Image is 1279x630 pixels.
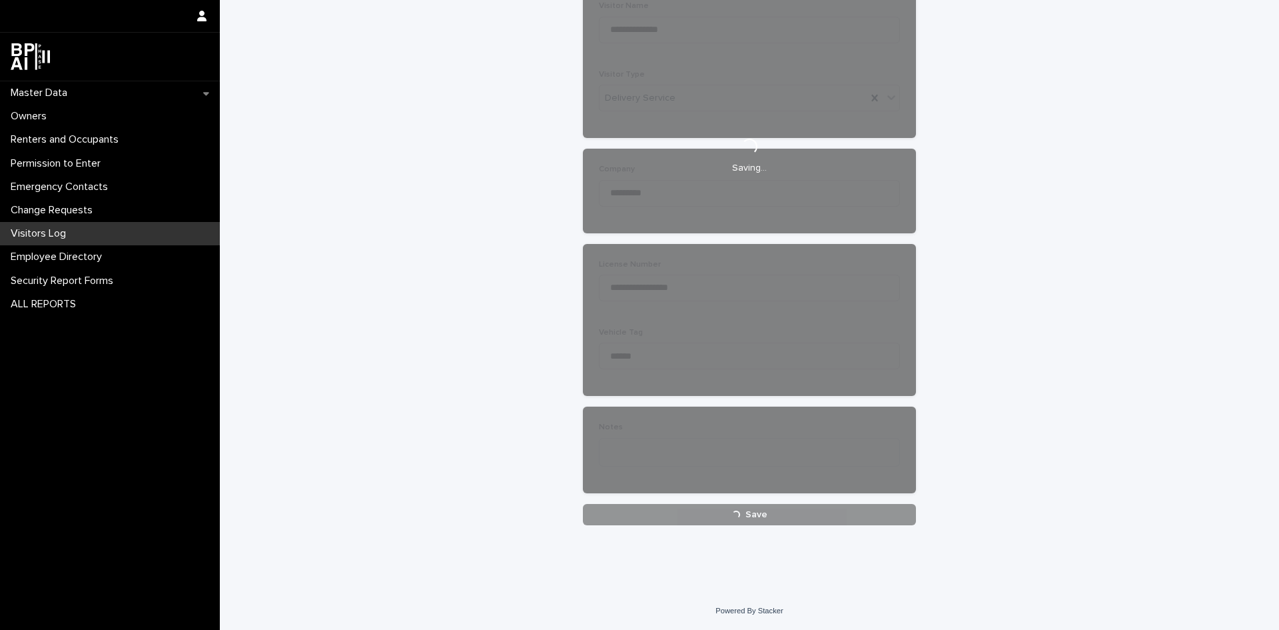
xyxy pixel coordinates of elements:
p: Saving… [732,163,767,174]
p: Permission to Enter [5,157,111,170]
p: Security Report Forms [5,275,124,287]
img: dwgmcNfxSF6WIOOXiGgu [11,43,50,70]
p: ALL REPORTS [5,298,87,311]
p: Owners [5,110,57,123]
p: Renters and Occupants [5,133,129,146]
span: Save [745,510,767,519]
p: Change Requests [5,204,103,217]
button: Save [583,504,916,525]
p: Emergency Contacts [5,181,119,193]
p: Employee Directory [5,251,113,263]
p: Visitors Log [5,227,77,240]
a: Powered By Stacker [715,607,783,615]
p: Master Data [5,87,78,99]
